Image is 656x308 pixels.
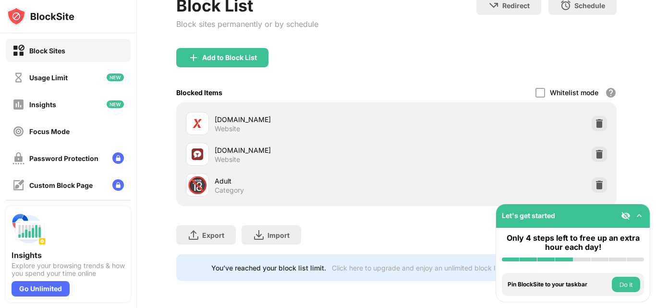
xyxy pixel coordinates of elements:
div: Insights [12,250,125,260]
div: 🔞 [187,175,207,195]
img: focus-off.svg [12,125,24,137]
div: Go Unlimited [12,281,70,296]
img: push-insights.svg [12,212,46,246]
div: Password Protection [29,154,98,162]
img: lock-menu.svg [112,152,124,164]
img: time-usage-off.svg [12,72,24,84]
div: Whitelist mode [550,88,598,97]
div: Usage Limit [29,74,68,82]
div: Redirect [502,1,530,10]
img: omni-setup-toggle.svg [634,211,644,221]
img: customize-block-page-off.svg [12,179,24,191]
div: Block sites permanently or by schedule [176,19,318,29]
div: Website [215,124,240,133]
img: new-icon.svg [107,100,124,108]
div: Custom Block Page [29,181,93,189]
img: eye-not-visible.svg [621,211,631,221]
div: [DOMAIN_NAME] [215,114,397,124]
div: Adult [215,176,397,186]
img: favicons [192,118,203,129]
div: Insights [29,100,56,109]
img: lock-menu.svg [112,179,124,191]
div: Category [215,186,244,195]
div: Schedule [574,1,605,10]
div: Click here to upgrade and enjoy an unlimited block list. [332,264,504,272]
img: favicons [192,148,203,160]
div: Export [202,231,224,239]
img: logo-blocksite.svg [7,7,74,26]
button: Do it [612,277,640,292]
img: block-on.svg [12,45,24,57]
div: Only 4 steps left to free up an extra hour each day! [502,234,644,252]
div: Import [267,231,290,239]
div: [DOMAIN_NAME] [215,145,397,155]
img: new-icon.svg [107,74,124,81]
div: You’ve reached your block list limit. [211,264,326,272]
div: Block Sites [29,47,65,55]
div: Focus Mode [29,127,70,136]
div: Pin BlockSite to your taskbar [508,281,609,288]
div: Website [215,155,240,164]
div: Add to Block List [202,54,257,62]
div: Explore your browsing trends & how you spend your time online [12,262,125,277]
div: Let's get started [502,211,555,220]
img: password-protection-off.svg [12,152,24,164]
div: Blocked Items [176,88,222,97]
img: insights-off.svg [12,99,24,111]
